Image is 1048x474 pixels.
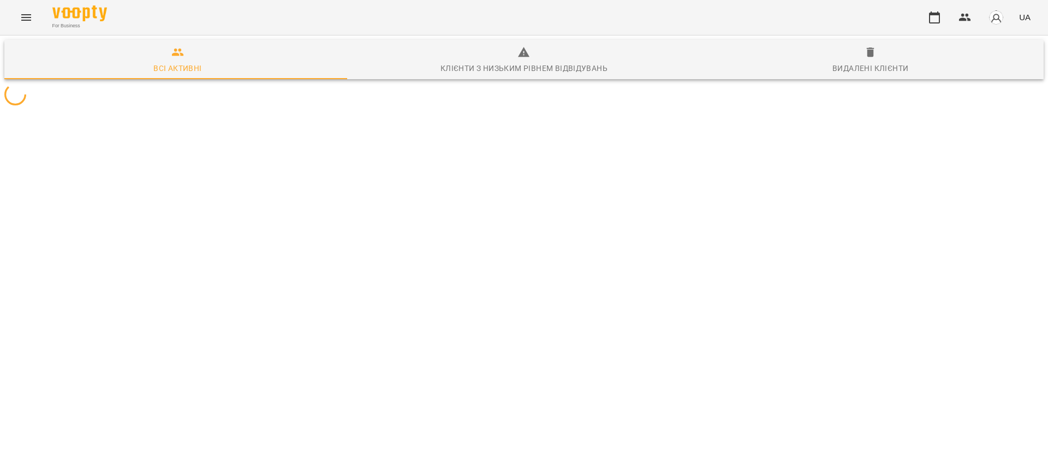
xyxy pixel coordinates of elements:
[13,4,39,31] button: Menu
[52,22,107,29] span: For Business
[440,62,608,75] div: Клієнти з низьким рівнем відвідувань
[1015,7,1035,27] button: UA
[153,62,201,75] div: Всі активні
[832,62,908,75] div: Видалені клієнти
[52,5,107,21] img: Voopty Logo
[1019,11,1031,23] span: UA
[989,10,1004,25] img: avatar_s.png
